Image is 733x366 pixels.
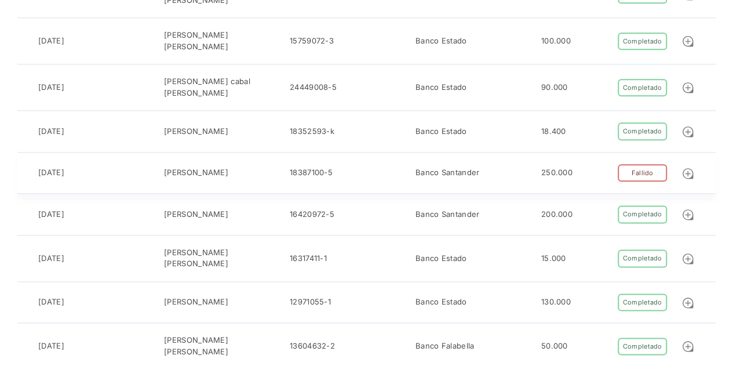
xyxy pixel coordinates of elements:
[618,338,666,356] div: Completado
[541,167,572,179] div: 250.000
[541,340,568,352] div: 50.000
[415,126,467,137] div: Banco Estado
[618,164,666,182] div: Fallido
[164,76,290,99] div: [PERSON_NAME] cabal [PERSON_NAME]
[681,252,694,265] img: Detalle
[681,167,694,180] img: Detalle
[38,340,64,352] div: [DATE]
[618,293,666,311] div: Completado
[415,253,467,264] div: Banco Estado
[290,167,333,179] div: 18387100-5
[164,296,228,308] div: [PERSON_NAME]
[164,167,228,179] div: [PERSON_NAME]
[618,205,666,223] div: Completado
[618,122,666,140] div: Completado
[541,296,571,308] div: 130.000
[415,209,480,220] div: Banco Santander
[290,296,331,308] div: 12971055-1
[164,209,228,220] div: [PERSON_NAME]
[290,82,337,93] div: 24449008-5
[38,82,64,93] div: [DATE]
[415,167,480,179] div: Banco Santander
[541,253,566,264] div: 15.000
[618,79,666,97] div: Completado
[38,35,64,47] div: [DATE]
[38,209,64,220] div: [DATE]
[415,82,467,93] div: Banco Estado
[290,126,334,137] div: 18352593-k
[541,209,572,220] div: 200.000
[541,126,566,137] div: 18.400
[681,125,694,138] img: Detalle
[681,340,694,353] img: Detalle
[38,126,64,137] div: [DATE]
[415,296,467,308] div: Banco Estado
[38,296,64,308] div: [DATE]
[164,126,228,137] div: [PERSON_NAME]
[164,335,290,357] div: [PERSON_NAME] [PERSON_NAME]
[290,340,335,352] div: 13604632-2
[618,249,666,267] div: Completado
[38,253,64,264] div: [DATE]
[415,35,467,47] div: Banco Estado
[164,247,290,270] div: [PERSON_NAME] [PERSON_NAME]
[681,81,694,94] img: Detalle
[681,35,694,48] img: Detalle
[164,30,290,52] div: [PERSON_NAME] [PERSON_NAME]
[290,253,327,264] div: 16317411-1
[681,296,694,309] img: Detalle
[38,167,64,179] div: [DATE]
[290,209,334,220] div: 16420972-5
[541,82,568,93] div: 90.000
[618,32,666,50] div: Completado
[290,35,334,47] div: 15759072-3
[541,35,571,47] div: 100.000
[415,340,475,352] div: Banco Falabella
[681,208,694,221] img: Detalle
